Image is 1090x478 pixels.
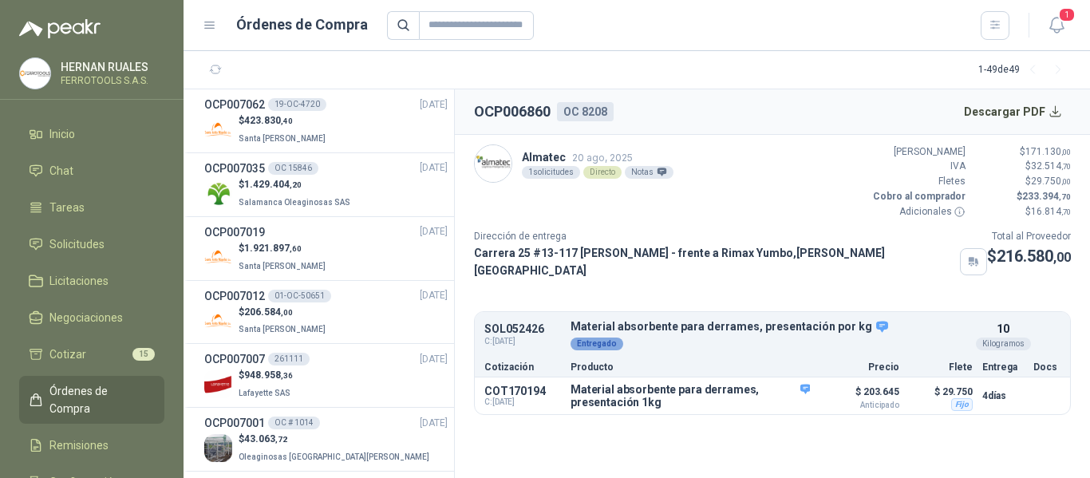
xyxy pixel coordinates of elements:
[571,338,623,350] div: Entregado
[870,174,966,189] p: Fletes
[19,229,164,259] a: Solicitudes
[61,61,160,73] p: HERNAN RUALES
[204,306,232,334] img: Company Logo
[975,189,1071,204] p: $
[204,370,232,398] img: Company Logo
[474,229,987,244] p: Dirección de entrega
[870,189,966,204] p: Cobro al comprador
[1042,11,1071,40] button: 1
[239,452,429,461] span: Oleaginosas [GEOGRAPHIC_DATA][PERSON_NAME]
[204,96,448,146] a: OCP00706219-OC-4720[DATE] Company Logo$423.830,40Santa [PERSON_NAME]
[19,302,164,333] a: Negociaciones
[239,262,326,271] span: Santa [PERSON_NAME]
[522,148,673,166] p: Almatec
[49,272,109,290] span: Licitaciones
[49,346,86,363] span: Cotizar
[870,144,966,160] p: [PERSON_NAME]
[1022,191,1071,202] span: 233.394
[819,382,899,409] p: $ 203.645
[49,162,73,180] span: Chat
[268,290,331,302] div: 01-OC-50651
[982,362,1024,372] p: Entrega
[975,174,1071,189] p: $
[204,350,265,368] h3: OCP007007
[951,398,973,411] div: Fijo
[204,287,448,338] a: OCP00701201-OC-50651[DATE] Company Logo$206.584,00Santa [PERSON_NAME]
[49,382,149,417] span: Órdenes de Compra
[204,160,265,177] h3: OCP007035
[49,125,75,143] span: Inicio
[1058,7,1076,22] span: 1
[474,101,551,123] h2: OCP006860
[239,198,350,207] span: Salamanca Oleaginosas SAS
[1031,206,1071,217] span: 16.814
[204,223,448,274] a: OCP007019[DATE] Company Logo$1.921.897,60Santa [PERSON_NAME]
[420,97,448,113] span: [DATE]
[204,96,265,113] h3: OCP007062
[239,113,329,128] p: $
[244,179,302,190] span: 1.429.404
[975,159,1071,174] p: $
[244,115,293,126] span: 423.830
[1059,192,1071,201] span: ,70
[420,352,448,367] span: [DATE]
[982,386,1024,405] p: 4 días
[268,417,320,429] div: OC # 1014
[987,244,1071,269] p: $
[19,119,164,149] a: Inicio
[290,180,302,189] span: ,20
[572,152,633,164] span: 20 ago, 2025
[1061,207,1071,216] span: ,70
[1031,160,1071,172] span: 32.514
[975,144,1071,160] p: $
[978,57,1071,83] div: 1 - 49 de 49
[1061,177,1071,186] span: ,00
[239,432,432,447] p: $
[204,434,232,462] img: Company Logo
[281,371,293,380] span: ,36
[1053,250,1071,265] span: ,00
[1025,146,1071,157] span: 171.130
[204,414,265,432] h3: OCP007001
[522,166,580,179] div: 1 solicitudes
[239,368,294,383] p: $
[997,320,1009,338] p: 10
[204,223,265,241] h3: OCP007019
[19,266,164,296] a: Licitaciones
[204,180,232,207] img: Company Logo
[819,401,899,409] span: Anticipado
[19,192,164,223] a: Tareas
[420,224,448,239] span: [DATE]
[204,414,448,464] a: OCP007001OC # 1014[DATE] Company Logo$43.063,72Oleaginosas [GEOGRAPHIC_DATA][PERSON_NAME]
[275,435,287,444] span: ,72
[239,177,353,192] p: $
[955,96,1072,128] button: Descargar PDF
[975,204,1071,219] p: $
[20,58,50,89] img: Company Logo
[819,362,899,372] p: Precio
[909,362,973,372] p: Flete
[49,309,123,326] span: Negociaciones
[204,160,448,210] a: OCP007035OC 15846[DATE] Company Logo$1.429.404,20Salamanca Oleaginosas SAS
[474,244,954,279] p: Carrera 25 #13-117 [PERSON_NAME] - frente a Rimax Yumbo , [PERSON_NAME][GEOGRAPHIC_DATA]
[420,288,448,303] span: [DATE]
[625,166,673,179] div: Notas
[987,229,1071,244] p: Total al Proveedor
[268,98,326,111] div: 19-OC-4720
[571,320,973,334] p: Material absorbente para derrames, presentación por kg
[239,241,329,256] p: $
[484,385,561,397] p: COT170194
[484,362,561,372] p: Cotización
[290,244,302,253] span: ,60
[475,145,511,182] img: Company Logo
[204,350,448,401] a: OCP007007261111[DATE] Company Logo$948.958,36Lafayette SAS
[19,156,164,186] a: Chat
[268,162,318,175] div: OC 15846
[420,416,448,431] span: [DATE]
[61,76,160,85] p: FERROTOOLS S.A.S.
[244,243,302,254] span: 1.921.897
[244,369,293,381] span: 948.958
[571,383,810,409] p: Material absorbente para derrames, presentación 1kg
[1031,176,1071,187] span: 29.750
[239,134,326,143] span: Santa [PERSON_NAME]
